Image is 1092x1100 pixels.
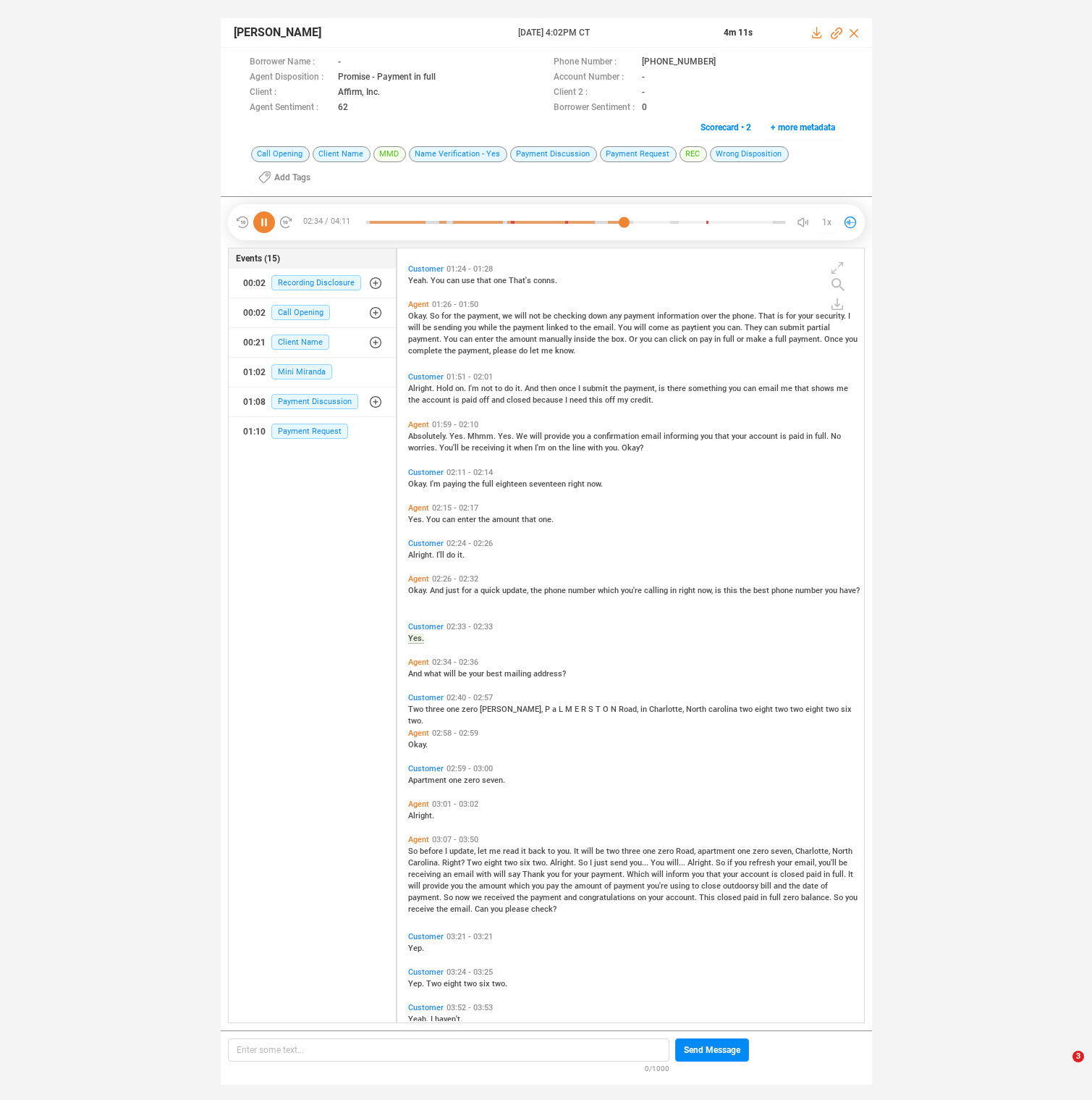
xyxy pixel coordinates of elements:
[408,515,426,524] span: Yes.
[588,443,605,453] span: with
[798,311,816,321] span: your
[468,384,481,393] span: I'm
[557,847,574,856] span: you.
[243,331,266,354] div: 00:21
[593,432,641,441] span: confirmation
[529,311,543,321] span: not
[610,384,624,393] span: the
[831,432,841,441] span: No
[657,311,701,321] span: information
[408,669,424,679] span: And
[758,384,781,393] span: email
[408,586,430,595] span: Okay.
[499,323,513,332] span: the
[509,276,533,285] span: That's
[515,311,529,321] span: will
[271,305,330,320] span: Call Opening
[475,335,496,344] span: enter
[648,323,671,332] span: come
[603,705,611,714] span: O
[422,395,453,405] span: account
[408,346,444,356] span: complete
[458,669,469,679] span: be
[743,384,758,393] span: can
[740,705,755,714] span: two
[771,847,795,856] span: seven,
[732,311,758,321] span: phone.
[430,311,441,321] span: So
[521,847,528,856] span: it
[719,311,732,321] span: the
[715,586,724,595] span: is
[737,335,746,344] span: or
[670,586,679,595] span: in
[755,705,775,714] span: eight
[715,432,732,441] span: that
[574,335,598,344] span: inside
[795,384,811,393] span: that
[541,346,555,356] span: me
[498,432,516,441] span: Yes.
[408,276,431,285] span: Yeah.
[686,705,708,714] span: North
[641,432,664,441] span: email
[443,479,468,489] span: paying
[777,311,786,321] span: is
[504,669,533,679] span: mailing
[535,443,548,453] span: I'm
[805,705,826,714] span: eight
[472,443,507,453] span: receiving
[758,311,777,321] span: That
[559,384,578,393] span: once
[271,394,358,409] span: Payment Discussion
[574,847,581,856] span: It
[839,586,860,595] span: have?
[581,847,596,856] span: will
[243,390,266,413] div: 01:08
[552,705,559,714] span: a
[494,276,509,285] span: one
[698,586,715,595] span: now,
[229,417,396,446] button: 01:10Payment Request
[529,479,568,489] span: seventeen
[514,443,535,453] span: when
[588,311,609,321] span: down
[554,311,588,321] span: checking
[619,705,640,714] span: Road,
[832,847,852,856] span: North
[746,335,769,344] span: make
[424,669,444,679] span: what
[507,443,514,453] span: it
[496,479,529,489] span: eighteen
[589,395,605,405] span: this
[643,847,658,856] span: one
[565,705,575,714] span: M
[701,311,719,321] span: over
[598,586,621,595] span: which
[575,705,581,714] span: E
[516,432,530,441] span: We
[617,395,630,405] span: my
[243,420,266,443] div: 01:10
[568,479,587,489] span: right
[817,212,837,232] button: 1x
[482,776,505,785] span: seven.
[430,479,443,489] span: I'm
[807,323,830,332] span: partial
[478,847,489,856] span: let
[525,384,541,393] span: And
[848,311,850,321] span: I
[449,432,467,441] span: Yes.
[462,586,474,595] span: for
[229,358,396,387] button: 01:02Mini Miranda
[789,432,806,441] span: paid
[462,395,479,405] span: paid
[502,311,515,321] span: we
[676,847,698,856] span: Road,
[822,211,831,234] span: 1x
[462,276,477,285] span: use
[753,586,771,595] span: best
[229,328,396,357] button: 00:21Client Name
[795,847,832,856] span: Charlotte,
[408,479,430,489] span: Okay.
